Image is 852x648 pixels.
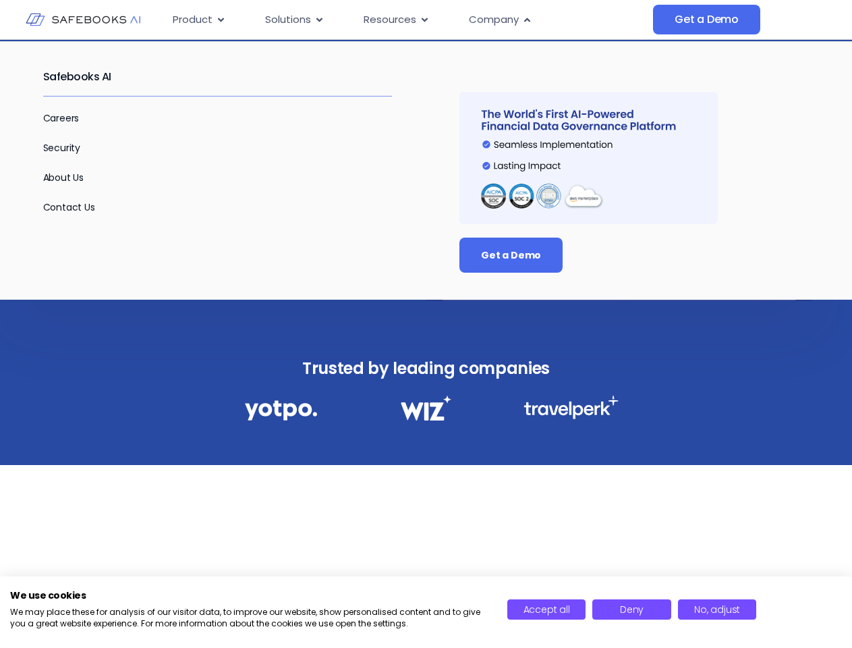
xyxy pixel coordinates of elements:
[620,603,644,616] span: Deny
[265,12,311,28] span: Solutions
[592,599,671,620] button: Deny all cookies
[675,13,739,26] span: Get a Demo
[245,396,317,425] img: Financial Data Governance 1
[694,603,740,616] span: No, adjust
[162,7,653,33] div: Menu Toggle
[469,12,519,28] span: Company
[43,58,393,96] h2: Safebooks AI
[364,12,416,28] span: Resources
[10,607,487,630] p: We may place these for analysis of our visitor data, to improve our website, show personalised co...
[394,396,457,421] img: Financial Data Governance 2
[10,589,487,601] h2: We use cookies
[43,111,80,125] a: Careers
[215,355,637,382] h3: Trusted by leading companies
[43,200,95,214] a: Contact Us
[481,248,541,262] span: Get a Demo
[43,171,84,184] a: About Us
[523,396,619,419] img: Financial Data Governance 3
[653,5,760,34] a: Get a Demo
[43,141,81,155] a: Security
[173,12,212,28] span: Product
[459,238,563,273] a: Get a Demo
[523,603,570,616] span: Accept all
[162,7,653,33] nav: Menu
[678,599,757,620] button: Adjust cookie preferences
[507,599,586,620] button: Accept all cookies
